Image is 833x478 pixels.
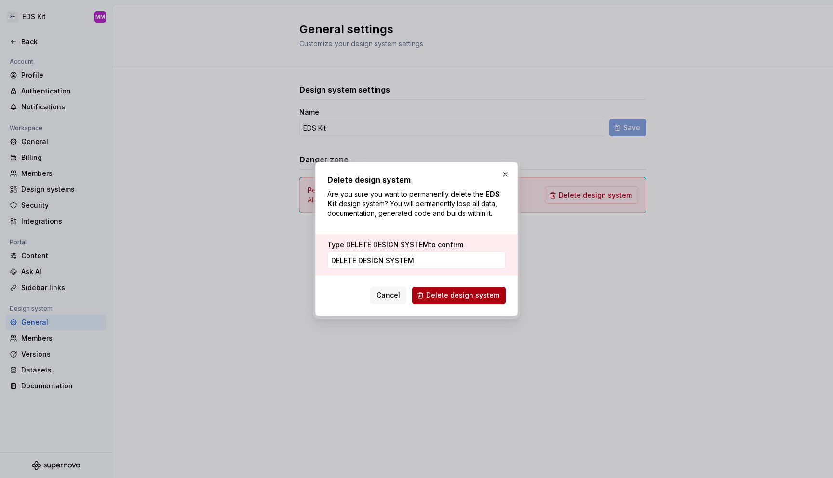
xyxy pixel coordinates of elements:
span: DELETE DESIGN SYSTEM [346,240,429,249]
h2: Delete design system [327,174,506,186]
button: Delete design system [412,287,506,304]
p: Are you sure you want to permanently delete the design system? You will permanently lose all data... [327,189,506,218]
button: Cancel [370,287,406,304]
span: Delete design system [426,291,499,300]
input: DELETE DESIGN SYSTEM [327,252,506,269]
label: Type to confirm [327,240,463,250]
span: Cancel [376,291,400,300]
